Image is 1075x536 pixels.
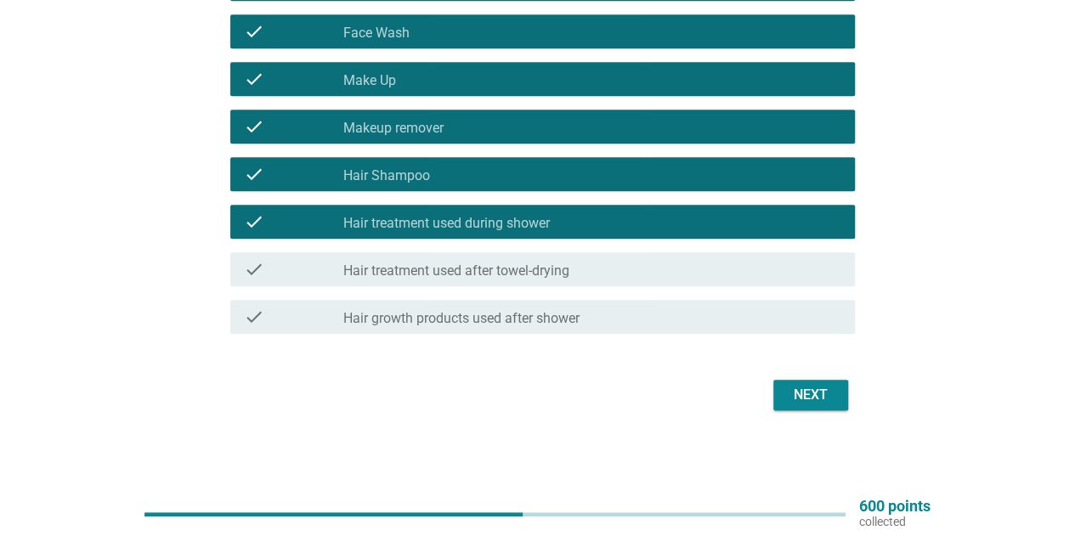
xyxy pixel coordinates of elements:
i: check [244,164,264,184]
i: check [244,307,264,327]
label: Hair growth products used after shower [343,310,580,327]
label: Face Wash [343,25,410,42]
i: check [244,116,264,137]
label: Makeup remover [343,120,444,137]
i: check [244,21,264,42]
label: Hair treatment used during shower [343,215,550,232]
i: check [244,69,264,89]
p: collected [859,514,931,529]
label: Hair Shampoo [343,167,430,184]
i: check [244,259,264,279]
label: Make Up [343,72,396,89]
div: Next [787,385,835,405]
p: 600 points [859,499,931,514]
label: Hair treatment used after towel-drying [343,262,569,279]
i: check [244,212,264,232]
button: Next [773,380,848,410]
